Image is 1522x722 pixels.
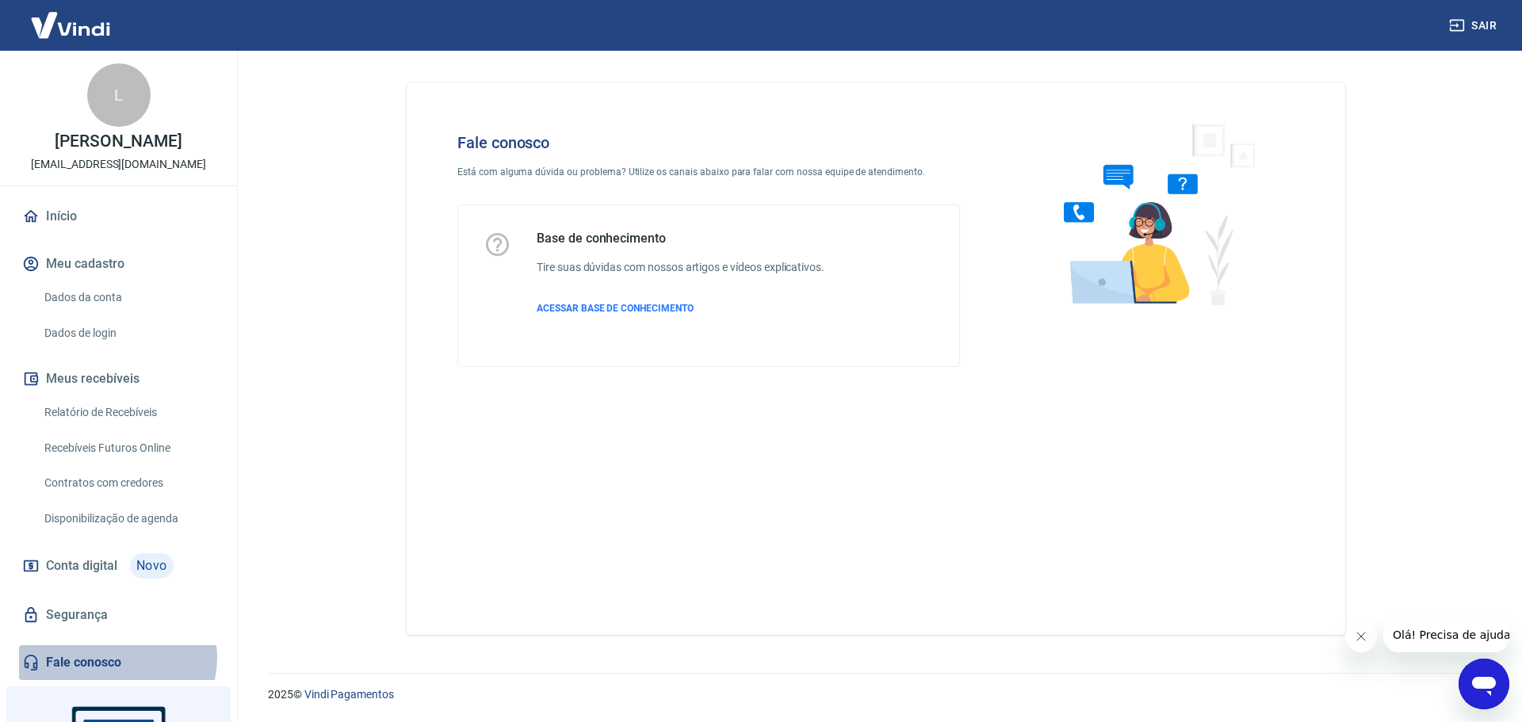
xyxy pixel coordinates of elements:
h5: Base de conhecimento [537,231,824,246]
a: Vindi Pagamentos [304,688,394,701]
span: ACESSAR BASE DE CONHECIMENTO [537,303,694,314]
a: Contratos com credores [38,467,218,499]
a: Início [19,199,218,234]
a: Conta digitalNovo [19,547,218,585]
img: Vindi [19,1,122,49]
a: Disponibilização de agenda [38,502,218,535]
h6: Tire suas dúvidas com nossos artigos e vídeos explicativos. [537,259,824,276]
a: Recebíveis Futuros Online [38,432,218,464]
button: Meus recebíveis [19,361,218,396]
div: L [87,63,151,127]
a: Relatório de Recebíveis [38,396,218,429]
a: Dados de login [38,317,218,350]
iframe: Botão para abrir a janela de mensagens [1459,659,1509,709]
p: [PERSON_NAME] [55,133,182,150]
a: Segurança [19,598,218,632]
p: Está com alguma dúvida ou problema? Utilize os canais abaixo para falar com nossa equipe de atend... [457,165,960,179]
h4: Fale conosco [457,133,960,152]
span: Novo [130,553,174,579]
iframe: Fechar mensagem [1345,621,1377,652]
a: Dados da conta [38,281,218,314]
img: Fale conosco [1032,108,1273,319]
p: [EMAIL_ADDRESS][DOMAIN_NAME] [31,156,206,173]
span: Olá! Precisa de ajuda? [10,11,133,24]
button: Sair [1446,11,1503,40]
a: Fale conosco [19,645,218,680]
p: 2025 © [268,686,1484,703]
a: ACESSAR BASE DE CONHECIMENTO [537,301,824,315]
button: Meu cadastro [19,246,218,281]
span: Conta digital [46,555,117,577]
iframe: Mensagem da empresa [1383,617,1509,652]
